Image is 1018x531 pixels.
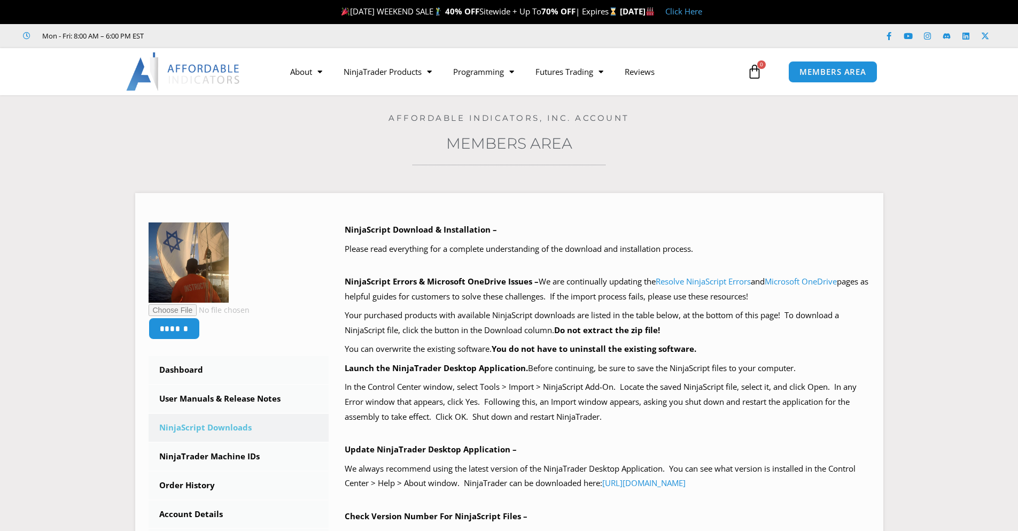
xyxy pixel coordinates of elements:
a: Programming [442,59,525,84]
strong: 40% OFF [445,6,479,17]
nav: Menu [279,59,744,84]
img: 🎉 [341,7,349,16]
a: About [279,59,333,84]
img: ⌛ [609,7,617,16]
a: User Manuals & Release Notes [149,385,329,413]
a: MEMBERS AREA [788,61,877,83]
strong: [DATE] [620,6,655,17]
p: We are continually updating the and pages as helpful guides for customers to solve these challeng... [345,274,870,304]
b: NinjaScript Download & Installation – [345,224,497,235]
a: Futures Trading [525,59,614,84]
b: Launch the NinjaTrader Desktop Application. [345,363,528,373]
span: MEMBERS AREA [799,68,866,76]
img: affab47d508d4a7909407836c6b057c93442958e540c59483b396a57721d3526 [149,222,229,303]
a: NinjaTrader Machine IDs [149,443,329,471]
b: Check Version Number For NinjaScript Files – [345,511,527,521]
p: Your purchased products with available NinjaScript downloads are listed in the table below, at th... [345,308,870,338]
a: Affordable Indicators, Inc. Account [388,113,630,123]
p: We always recommend using the latest version of the NinjaTrader Desktop Application. You can see ... [345,461,870,491]
span: 0 [757,60,766,69]
a: [URL][DOMAIN_NAME] [602,478,686,488]
a: NinjaTrader Products [333,59,442,84]
a: 0 [731,56,778,87]
p: Please read everything for a complete understanding of the download and installation process. [345,242,870,257]
a: Resolve NinjaScript Errors [656,276,751,287]
span: Mon - Fri: 8:00 AM – 6:00 PM EST [40,29,144,42]
a: Click Here [665,6,702,17]
a: Order History [149,472,329,499]
b: NinjaScript Errors & Microsoft OneDrive Issues – [345,276,539,287]
strong: 70% OFF [541,6,576,17]
b: Do not extract the zip file! [554,325,660,335]
a: Microsoft OneDrive [765,276,837,287]
b: You do not have to uninstall the existing software. [492,343,696,354]
a: Account Details [149,501,329,528]
a: Reviews [614,59,665,84]
img: 🏌️‍♂️ [434,7,442,16]
a: Dashboard [149,356,329,384]
a: Members Area [446,134,572,152]
img: LogoAI | Affordable Indicators – NinjaTrader [126,52,241,91]
b: Update NinjaTrader Desktop Application – [345,444,517,455]
a: NinjaScript Downloads [149,414,329,442]
iframe: Customer reviews powered by Trustpilot [159,30,319,41]
span: [DATE] WEEKEND SALE Sitewide + Up To | Expires [339,6,619,17]
p: Before continuing, be sure to save the NinjaScript files to your computer. [345,361,870,376]
p: You can overwrite the existing software. [345,342,870,357]
p: In the Control Center window, select Tools > Import > NinjaScript Add-On. Locate the saved NinjaS... [345,380,870,425]
img: 🏭 [646,7,654,16]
